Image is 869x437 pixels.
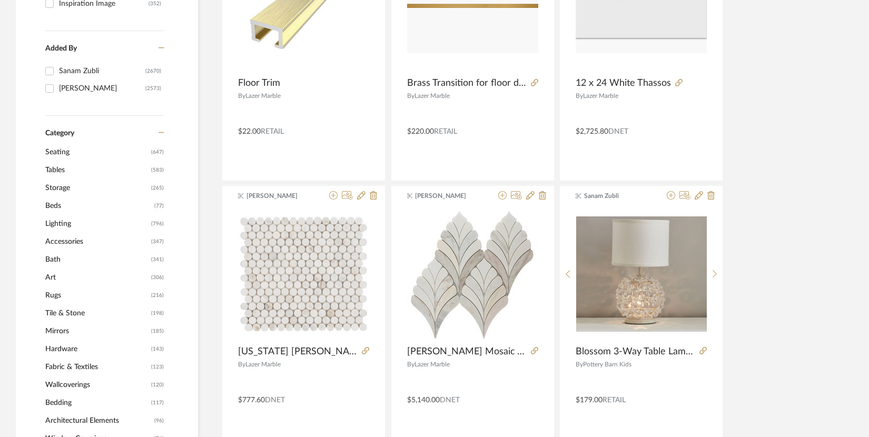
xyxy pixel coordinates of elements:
[238,396,265,404] span: $777.60
[145,63,161,80] div: (2670)
[407,77,527,89] span: Brass Transition for floor detail
[576,93,583,99] span: By
[151,251,164,268] span: (341)
[154,197,164,214] span: (77)
[59,80,145,97] div: [PERSON_NAME]
[45,45,77,52] span: Added By
[151,341,164,357] span: (143)
[45,197,152,215] span: Beds
[151,162,164,178] span: (583)
[45,161,149,179] span: Tables
[261,128,284,135] span: Retail
[608,128,628,135] span: DNET
[576,396,603,404] span: $179.00
[154,412,164,429] span: (96)
[145,80,161,97] div: (2573)
[408,208,537,340] img: Rosalia Bianco Mosaic Tile
[151,359,164,375] span: (123)
[45,322,149,340] span: Mirrors
[45,129,74,138] span: Category
[151,287,164,304] span: (216)
[238,128,261,135] span: $22.00
[151,233,164,250] span: (347)
[603,396,626,404] span: Retail
[576,216,707,332] img: Blossom 3-Way Table Lamp (13" )
[407,128,434,135] span: $220.00
[265,396,285,404] span: DNET
[583,361,631,368] span: Pottery Barn Kids
[45,251,149,269] span: Bath
[238,346,358,357] span: [US_STATE] [PERSON_NAME] Round Polished Marble Tile
[407,346,527,357] span: [PERSON_NAME] Mosaic Tile
[151,144,164,161] span: (647)
[45,215,149,233] span: Lighting
[407,93,414,99] span: By
[59,63,145,80] div: Sanam Zubli
[45,340,149,358] span: Hardware
[414,93,450,99] span: Lazer Marble
[246,191,313,201] span: [PERSON_NAME]
[45,143,149,161] span: Seating
[151,180,164,196] span: (265)
[583,93,618,99] span: Lazer Marble
[576,77,671,89] span: 12 x 24 White Thassos
[151,305,164,322] span: (198)
[45,394,149,412] span: Bedding
[151,376,164,393] span: (120)
[238,208,369,340] img: Alaska White Penny Round Polished Marble Tile
[151,394,164,411] span: (117)
[238,93,245,99] span: By
[576,361,583,368] span: By
[584,191,650,201] span: Sanam Zubli
[414,361,450,368] span: Lazer Marble
[45,269,149,286] span: Art
[245,93,281,99] span: Lazer Marble
[238,361,245,368] span: By
[434,128,457,135] span: Retail
[45,358,149,376] span: Fabric & Textiles
[45,412,152,430] span: Architectural Elements
[151,323,164,340] span: (185)
[415,191,481,201] span: [PERSON_NAME]
[245,361,281,368] span: Lazer Marble
[576,128,608,135] span: $2,725.80
[576,346,695,357] span: Blossom 3-Way Table Lamp (13" )
[45,304,149,322] span: Tile & Stone
[238,77,280,89] span: Floor Trim
[45,286,149,304] span: Rugs
[151,269,164,286] span: (306)
[45,376,149,394] span: Wallcoverings
[151,215,164,232] span: (796)
[45,179,149,197] span: Storage
[407,361,414,368] span: By
[440,396,460,404] span: DNET
[45,233,149,251] span: Accessories
[407,396,440,404] span: $5,140.00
